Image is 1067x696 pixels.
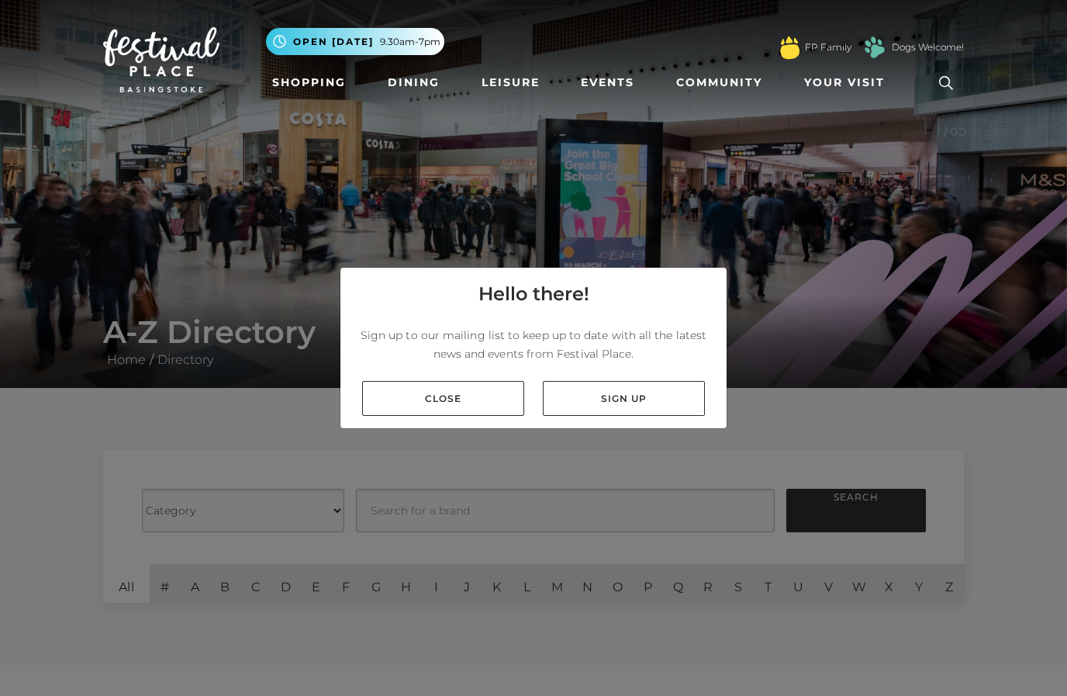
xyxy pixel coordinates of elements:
[266,28,444,55] button: Open [DATE] 9.30am-7pm
[103,27,219,92] img: Festival Place Logo
[798,68,899,97] a: Your Visit
[362,381,524,416] a: Close
[575,68,641,97] a: Events
[382,68,446,97] a: Dining
[892,40,964,54] a: Dogs Welcome!
[475,68,546,97] a: Leisure
[804,74,885,91] span: Your Visit
[670,68,768,97] a: Community
[805,40,851,54] a: FP Family
[478,280,589,308] h4: Hello there!
[266,68,352,97] a: Shopping
[543,381,705,416] a: Sign up
[353,326,714,363] p: Sign up to our mailing list to keep up to date with all the latest news and events from Festival ...
[293,35,374,49] span: Open [DATE]
[380,35,440,49] span: 9.30am-7pm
